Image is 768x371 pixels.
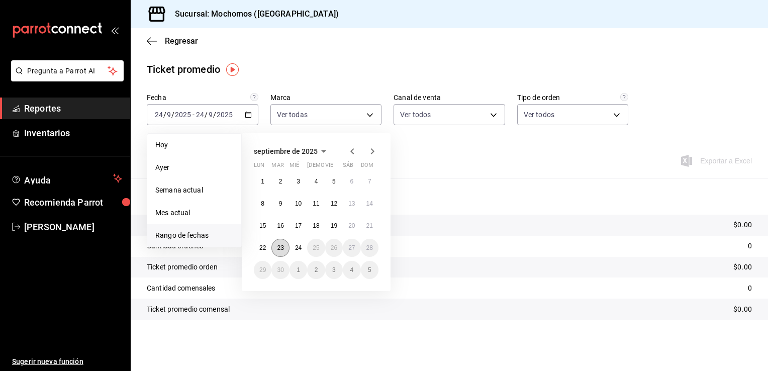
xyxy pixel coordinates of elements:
button: 18 de septiembre de 2025 [307,217,325,235]
abbr: 20 de septiembre de 2025 [348,222,355,229]
span: Inventarios [24,126,122,140]
svg: Todas las órdenes contabilizan 1 comensal a excepción de órdenes de mesa con comensales obligator... [620,93,628,101]
label: Marca [270,94,382,101]
button: 26 de septiembre de 2025 [325,239,343,257]
button: 27 de septiembre de 2025 [343,239,360,257]
span: Reportes [24,102,122,115]
button: 10 de septiembre de 2025 [290,195,307,213]
span: septiembre de 2025 [254,147,318,155]
span: Ayer [155,162,233,173]
abbr: 6 de septiembre de 2025 [350,178,353,185]
abbr: 25 de septiembre de 2025 [313,244,319,251]
button: 19 de septiembre de 2025 [325,217,343,235]
abbr: 9 de septiembre de 2025 [279,200,282,207]
abbr: 1 de septiembre de 2025 [261,178,264,185]
p: Ticket promedio comensal [147,304,230,315]
abbr: 3 de octubre de 2025 [332,266,336,273]
abbr: 14 de septiembre de 2025 [366,200,373,207]
button: 22 de septiembre de 2025 [254,239,271,257]
abbr: 27 de septiembre de 2025 [348,244,355,251]
abbr: 22 de septiembre de 2025 [259,244,266,251]
button: 3 de octubre de 2025 [325,261,343,279]
span: Pregunta a Parrot AI [27,66,108,76]
abbr: 17 de septiembre de 2025 [295,222,302,229]
span: Mes actual [155,208,233,218]
abbr: 15 de septiembre de 2025 [259,222,266,229]
span: Ver todos [524,110,554,120]
p: 0 [748,283,752,294]
span: Ver todos [400,110,431,120]
button: 23 de septiembre de 2025 [271,239,289,257]
abbr: 7 de septiembre de 2025 [368,178,371,185]
p: $0.00 [733,262,752,272]
button: 25 de septiembre de 2025 [307,239,325,257]
abbr: 23 de septiembre de 2025 [277,244,283,251]
button: 9 de septiembre de 2025 [271,195,289,213]
img: Tooltip marker [226,63,239,76]
input: ---- [174,111,191,119]
span: Rango de fechas [155,230,233,241]
button: 8 de septiembre de 2025 [254,195,271,213]
abbr: 5 de octubre de 2025 [368,266,371,273]
p: Resumen [147,191,752,203]
button: Pregunta a Parrot AI [11,60,124,81]
button: 17 de septiembre de 2025 [290,217,307,235]
abbr: 10 de septiembre de 2025 [295,200,302,207]
abbr: lunes [254,162,264,172]
span: / [213,111,216,119]
input: -- [166,111,171,119]
p: $0.00 [733,304,752,315]
abbr: martes [271,162,283,172]
abbr: 1 de octubre de 2025 [297,266,300,273]
input: -- [208,111,213,119]
label: Fecha [147,94,258,101]
abbr: 5 de septiembre de 2025 [332,178,336,185]
p: $0.00 [733,220,752,230]
abbr: 21 de septiembre de 2025 [366,222,373,229]
input: ---- [216,111,233,119]
button: 20 de septiembre de 2025 [343,217,360,235]
abbr: sábado [343,162,353,172]
span: - [193,111,195,119]
abbr: 8 de septiembre de 2025 [261,200,264,207]
button: 24 de septiembre de 2025 [290,239,307,257]
button: septiembre de 2025 [254,145,330,157]
abbr: 2 de octubre de 2025 [315,266,318,273]
button: 29 de septiembre de 2025 [254,261,271,279]
button: 21 de septiembre de 2025 [361,217,378,235]
abbr: 30 de septiembre de 2025 [277,266,283,273]
span: Hoy [155,140,233,150]
button: 15 de septiembre de 2025 [254,217,271,235]
span: Ayuda [24,172,109,184]
span: Ver todas [277,110,308,120]
button: 14 de septiembre de 2025 [361,195,378,213]
button: 1 de octubre de 2025 [290,261,307,279]
abbr: viernes [325,162,333,172]
abbr: 16 de septiembre de 2025 [277,222,283,229]
span: / [171,111,174,119]
abbr: 26 de septiembre de 2025 [331,244,337,251]
p: 0 [748,241,752,251]
button: 2 de octubre de 2025 [307,261,325,279]
abbr: 12 de septiembre de 2025 [331,200,337,207]
abbr: jueves [307,162,366,172]
input: -- [154,111,163,119]
button: 4 de septiembre de 2025 [307,172,325,191]
abbr: 4 de septiembre de 2025 [315,178,318,185]
span: [PERSON_NAME] [24,220,122,234]
span: / [163,111,166,119]
div: Ticket promedio [147,62,220,77]
button: Regresar [147,36,198,46]
button: 28 de septiembre de 2025 [361,239,378,257]
button: 7 de septiembre de 2025 [361,172,378,191]
svg: Información delimitada a máximo 62 días. [250,93,258,101]
button: 6 de septiembre de 2025 [343,172,360,191]
button: 1 de septiembre de 2025 [254,172,271,191]
a: Pregunta a Parrot AI [7,73,124,83]
label: Tipo de orden [517,94,629,101]
label: Canal de venta [394,94,505,101]
abbr: 28 de septiembre de 2025 [366,244,373,251]
span: Sugerir nueva función [12,356,122,367]
span: / [205,111,208,119]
